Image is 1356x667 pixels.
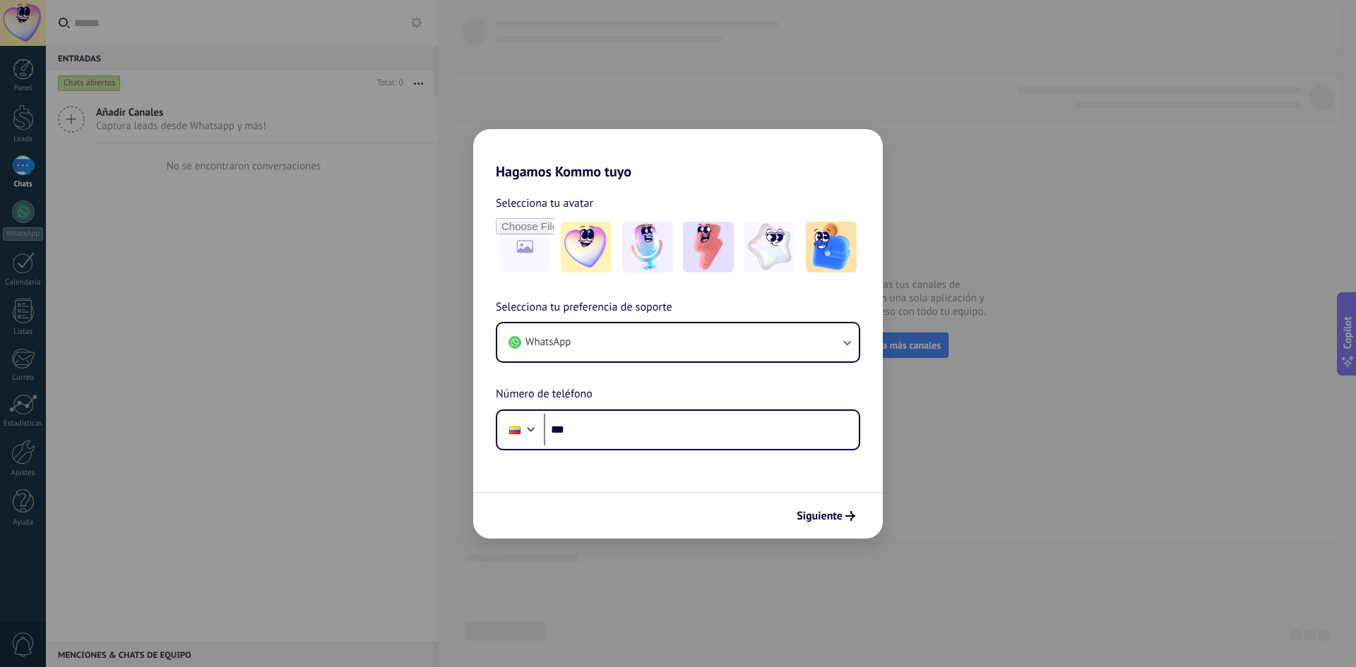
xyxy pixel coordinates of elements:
h2: Hagamos Kommo tuyo [473,129,883,180]
img: -3.jpeg [683,222,734,272]
img: -2.jpeg [622,222,673,272]
span: Selecciona tu avatar [496,194,593,212]
button: WhatsApp [497,323,859,361]
span: Selecciona tu preferencia de soporte [496,299,672,317]
img: -5.jpeg [806,222,857,272]
span: Siguiente [797,511,843,521]
div: Colombia: + 57 [501,415,528,445]
button: Siguiente [790,504,862,528]
img: -1.jpeg [561,222,612,272]
img: -4.jpeg [744,222,795,272]
span: Número de teléfono [496,385,593,404]
span: WhatsApp [525,335,571,349]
